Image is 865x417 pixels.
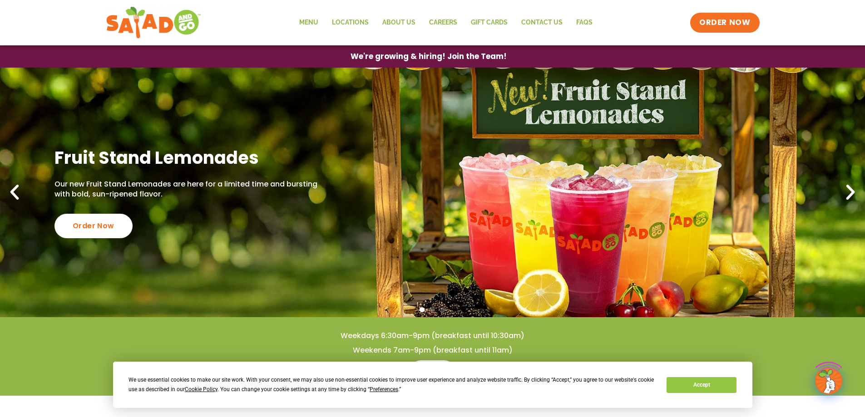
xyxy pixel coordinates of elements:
h4: Weekends 7am-9pm (breakfast until 11am) [18,345,847,355]
a: FAQs [569,12,599,33]
a: Locations [325,12,376,33]
span: Go to slide 1 [420,307,425,312]
span: Preferences [370,386,398,392]
div: Next slide [840,182,860,202]
span: ORDER NOW [699,17,750,28]
p: Our new Fruit Stand Lemonades are here for a limited time and bursting with bold, sun-ripened fla... [54,179,322,200]
h2: Fruit Stand Lemonades [54,147,322,169]
a: Menu [292,12,325,33]
a: Careers [422,12,464,33]
a: Menu [410,360,455,382]
span: Go to slide 2 [430,307,435,312]
button: Accept [667,377,736,393]
div: Cookie Consent Prompt [113,362,752,408]
div: Previous slide [5,182,25,202]
nav: Menu [292,12,599,33]
span: We're growing & hiring! Join the Team! [351,53,507,60]
div: Order Now [54,214,133,238]
a: We're growing & hiring! Join the Team! [337,46,520,67]
span: Cookie Policy [185,386,217,392]
h4: Weekdays 6:30am-9pm (breakfast until 10:30am) [18,331,847,341]
a: About Us [376,12,422,33]
a: GIFT CARDS [464,12,514,33]
a: Contact Us [514,12,569,33]
a: ORDER NOW [690,13,759,33]
img: new-SAG-logo-768×292 [106,5,202,41]
div: We use essential cookies to make our site work. With your consent, we may also use non-essential ... [129,375,656,394]
span: Go to slide 3 [440,307,445,312]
